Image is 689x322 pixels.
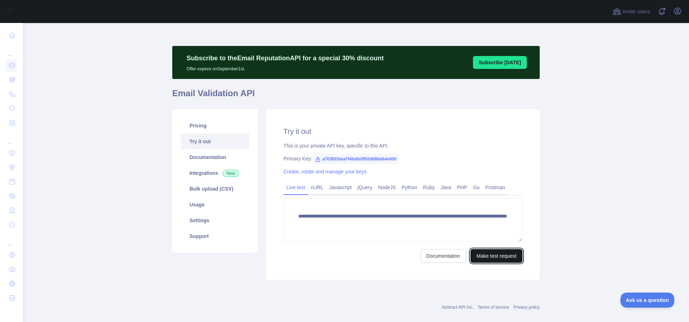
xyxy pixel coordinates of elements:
[326,182,355,193] a: Javascript
[442,305,474,310] a: Abstract API Inc.
[470,182,483,193] a: Go
[181,181,249,197] a: Bulk upload (CSV)
[454,182,470,193] a: PHP
[181,165,249,181] a: Integrations New
[181,118,249,134] a: Pricing
[181,149,249,165] a: Documentation
[355,182,375,193] a: jQuery
[623,8,650,16] span: Invite users
[283,182,308,193] a: Live test
[181,197,249,213] a: Usage
[473,56,527,69] button: Subscribe [DATE]
[6,43,17,57] div: ...
[283,169,366,174] a: Create, rotate and manage your keys
[6,131,17,145] div: ...
[283,126,522,136] h2: Try it out
[308,182,326,193] a: cURL
[375,182,399,193] a: NodeJS
[483,182,508,193] a: Postman
[187,53,384,63] p: Subscribe to the Email Reputation API for a special 30 % discount
[438,182,454,193] a: Java
[620,293,675,308] iframe: Toggle Customer Support
[312,154,399,164] span: a70392fdaa7f4bdfaf952d68bb64e000
[181,228,249,244] a: Support
[420,182,438,193] a: Ruby
[222,170,239,177] span: New
[611,6,652,17] button: Invite users
[470,249,522,263] button: Make test request
[181,213,249,228] a: Settings
[283,155,522,162] div: Primary Key:
[283,142,522,149] div: This is your private API key, specific to this API.
[172,88,540,105] h1: Email Validation API
[420,249,466,263] a: Documentation
[6,233,17,247] div: ...
[514,305,540,310] a: Privacy policy
[187,63,384,72] p: Offer expires on September 1st.
[399,182,420,193] a: Python
[478,305,509,310] a: Terms of service
[181,134,249,149] a: Try it out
